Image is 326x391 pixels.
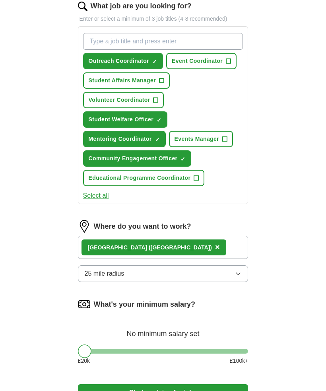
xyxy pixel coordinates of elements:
[89,135,152,143] span: Mentoring Coordinator
[83,72,170,89] button: Student Affairs Manager
[78,15,248,23] p: Enter or select a minimum of 3 job titles (4-8 recommended)
[83,170,205,186] button: Educational Programme Coordinator
[91,1,192,12] label: What job are you looking for?
[169,131,233,147] button: Events Manager
[94,221,191,232] label: Where do you want to work?
[89,115,153,124] span: Student Welfare Officer
[89,154,178,163] span: Community Engagement Officer
[94,299,195,310] label: What's your minimum salary?
[83,33,243,50] input: Type a job title and press enter
[89,57,149,65] span: Outreach Coordinator
[166,53,237,69] button: Event Coordinator
[83,111,167,128] button: Student Welfare Officer✓
[78,265,248,282] button: 25 mile radius
[83,53,163,69] button: Outreach Coordinator✓
[83,92,164,108] button: Volunteer Coordinator
[89,96,150,104] span: Volunteer Coordinator
[175,135,219,143] span: Events Manager
[83,150,192,167] button: Community Engagement Officer✓
[88,244,147,251] strong: [GEOGRAPHIC_DATA]
[85,269,124,278] span: 25 mile radius
[172,57,223,65] span: Event Coordinator
[78,320,248,339] div: No minimum salary set
[78,357,90,365] span: £ 20 k
[83,131,166,147] button: Mentoring Coordinator✓
[215,241,220,253] button: ×
[157,117,161,123] span: ✓
[89,76,156,85] span: Student Affairs Manager
[83,191,109,200] button: Select all
[78,2,87,11] img: search.png
[215,243,220,251] span: ×
[78,220,91,233] img: location.png
[89,174,191,182] span: Educational Programme Coordinator
[152,58,157,65] span: ✓
[155,136,160,143] span: ✓
[180,156,185,162] span: ✓
[230,357,248,365] span: £ 100 k+
[149,244,212,251] span: ([GEOGRAPHIC_DATA])
[78,298,91,311] img: salary.png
